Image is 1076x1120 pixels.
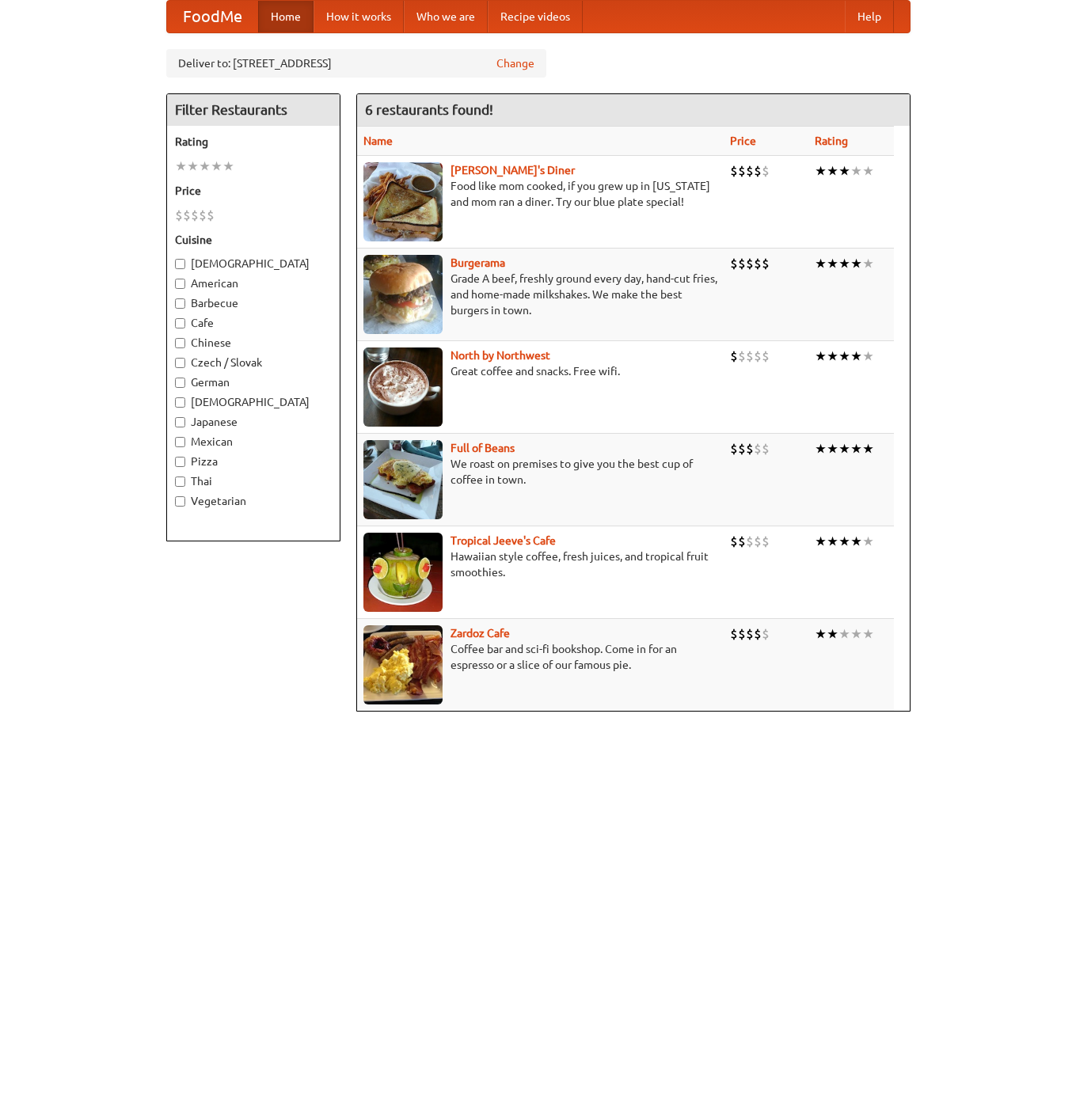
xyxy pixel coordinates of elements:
[850,625,862,643] li: ★
[838,255,850,272] li: ★
[451,627,510,640] b: Zardoz Cafe
[363,135,393,147] a: Name
[754,162,762,180] li: $
[815,440,827,457] li: ★
[175,134,332,150] h5: Rating
[175,378,185,388] input: German
[451,164,575,177] a: [PERSON_NAME]'s Diner
[166,49,546,78] div: Deliver to: [STREET_ADDRESS]
[363,162,443,241] img: sallys.jpg
[827,440,838,457] li: ★
[738,255,746,272] li: $
[754,347,762,365] li: $
[187,158,199,175] li: ★
[838,625,850,643] li: ★
[175,318,185,328] input: Cafe
[762,347,770,365] li: $
[363,641,717,673] p: Coffee bar and sci-fi bookshop. Come in for an espresso or a slice of our famous pie.
[451,349,550,362] a: North by Northwest
[762,625,770,643] li: $
[815,162,827,180] li: ★
[175,315,332,331] label: Cafe
[167,1,258,32] a: FoodMe
[175,358,185,368] input: Czech / Slovak
[862,347,874,365] li: ★
[746,625,754,643] li: $
[175,158,187,175] li: ★
[815,347,827,365] li: ★
[183,207,191,224] li: $
[175,232,332,248] h5: Cuisine
[167,94,340,126] h4: Filter Restaurants
[838,440,850,457] li: ★
[827,533,838,550] li: ★
[175,493,332,509] label: Vegetarian
[762,533,770,550] li: $
[175,397,185,408] input: [DEMOGRAPHIC_DATA]
[838,347,850,365] li: ★
[175,454,332,469] label: Pizza
[175,335,332,351] label: Chinese
[211,158,222,175] li: ★
[827,625,838,643] li: ★
[199,158,211,175] li: ★
[404,1,488,32] a: Who we are
[175,417,185,427] input: Japanese
[862,625,874,643] li: ★
[738,533,746,550] li: $
[754,625,762,643] li: $
[862,440,874,457] li: ★
[754,440,762,457] li: $
[363,363,717,379] p: Great coffee and snacks. Free wifi.
[738,625,746,643] li: $
[838,162,850,180] li: ★
[815,625,827,643] li: ★
[451,256,505,269] a: Burgerama
[175,473,332,489] label: Thai
[850,440,862,457] li: ★
[738,162,746,180] li: $
[363,625,443,704] img: zardoz.jpg
[730,162,738,180] li: $
[175,394,332,410] label: [DEMOGRAPHIC_DATA]
[738,347,746,365] li: $
[175,476,185,487] input: Thai
[175,434,332,450] label: Mexican
[363,456,717,488] p: We roast on premises to give you the best cup of coffee in town.
[496,55,534,71] a: Change
[175,338,185,348] input: Chinese
[175,256,332,271] label: [DEMOGRAPHIC_DATA]
[175,279,185,289] input: American
[222,158,234,175] li: ★
[746,255,754,272] li: $
[754,533,762,550] li: $
[363,549,717,580] p: Hawaiian style coffee, fresh juices, and tropical fruit smoothies.
[199,207,207,224] li: $
[827,347,838,365] li: ★
[175,496,185,507] input: Vegetarian
[175,295,332,311] label: Barbecue
[363,271,717,318] p: Grade A beef, freshly ground every day, hand-cut fries, and home-made milkshakes. We make the bes...
[738,440,746,457] li: $
[175,355,332,370] label: Czech / Slovak
[175,414,332,430] label: Japanese
[730,625,738,643] li: $
[862,162,874,180] li: ★
[258,1,314,32] a: Home
[363,533,443,612] img: jeeves.jpg
[827,255,838,272] li: ★
[175,207,183,224] li: $
[175,457,185,467] input: Pizza
[850,533,862,550] li: ★
[451,442,515,454] a: Full of Beans
[730,255,738,272] li: $
[451,534,556,547] a: Tropical Jeeve's Cafe
[314,1,404,32] a: How it works
[730,135,756,147] a: Price
[363,178,717,210] p: Food like mom cooked, if you grew up in [US_STATE] and mom ran a diner. Try our blue plate special!
[363,440,443,519] img: beans.jpg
